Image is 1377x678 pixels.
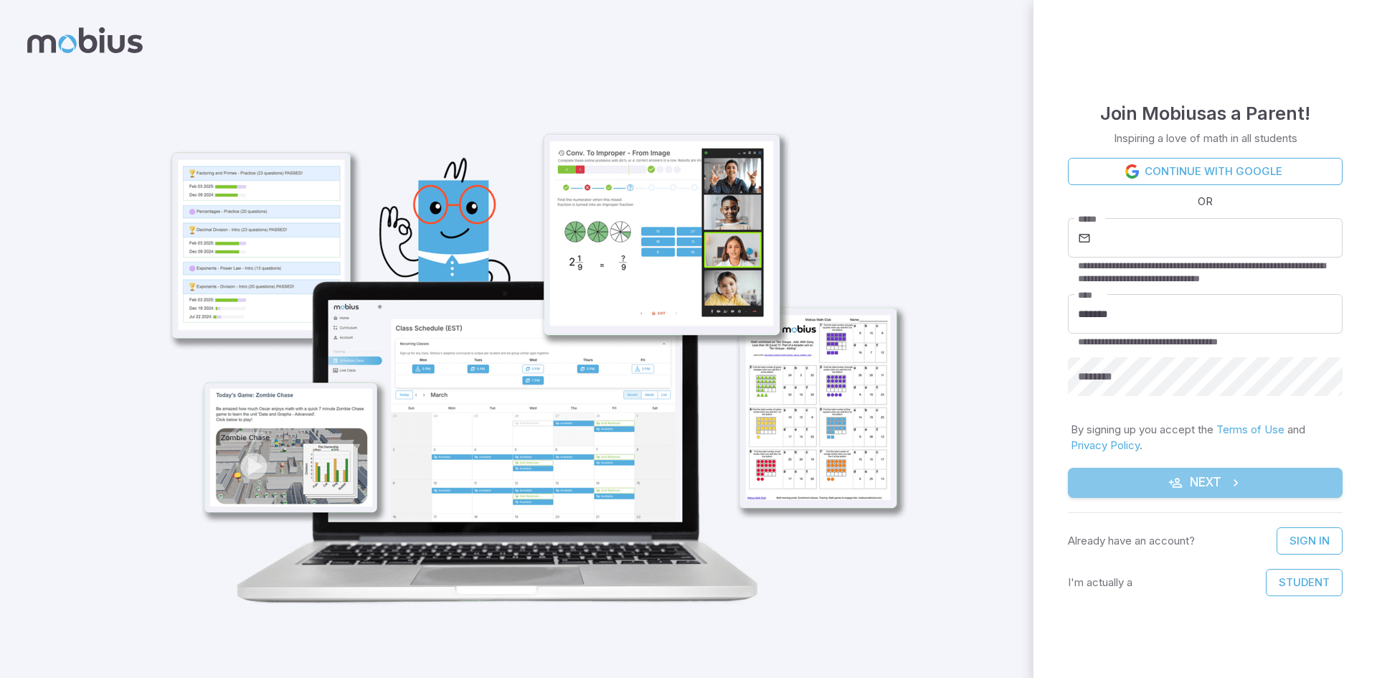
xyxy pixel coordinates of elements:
span: OR [1194,194,1216,209]
p: By signing up you accept the and . [1071,422,1340,453]
button: Student [1266,569,1343,596]
a: Terms of Use [1216,423,1284,436]
h4: Join Mobius as a Parent ! [1100,99,1310,128]
a: Continue with Google [1068,158,1343,185]
a: Sign In [1277,527,1343,555]
p: I'm actually a [1068,575,1132,590]
button: Next [1068,468,1343,498]
a: Privacy Policy [1071,438,1140,452]
p: Already have an account? [1068,533,1195,549]
img: parent_1-illustration [132,47,924,628]
p: Inspiring a love of math in all students [1114,131,1297,146]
